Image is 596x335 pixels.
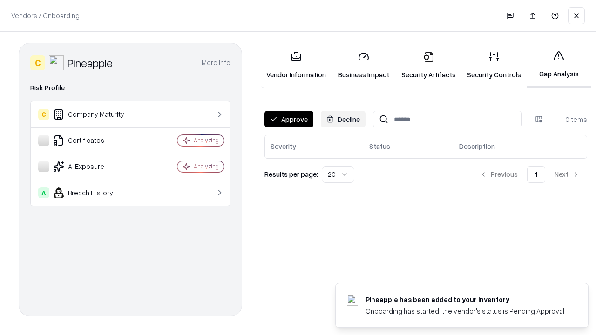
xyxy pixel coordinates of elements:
button: Approve [264,111,313,127]
div: C [30,55,45,70]
a: Gap Analysis [527,43,591,88]
div: A [38,187,49,198]
div: Status [369,141,390,151]
div: Description [459,141,495,151]
div: Breach History [38,187,149,198]
div: Pineapple has been added to your inventory [366,295,566,304]
div: Analyzing [194,136,219,144]
div: Pineapple [68,55,113,70]
div: 0 items [550,114,587,124]
button: 1 [527,166,545,183]
div: Company Maturity [38,109,149,120]
a: Vendor Information [261,44,332,87]
a: Security Artifacts [396,44,461,87]
nav: pagination [472,166,587,183]
a: Security Controls [461,44,527,87]
div: Onboarding has started, the vendor's status is Pending Approval. [366,306,566,316]
button: Decline [321,111,366,127]
button: More info [202,54,230,71]
p: Results per page: [264,169,318,179]
img: Pineapple [49,55,64,70]
img: pineappleenergy.com [347,295,358,306]
a: Business Impact [332,44,396,87]
div: C [38,109,49,120]
div: Severity [271,141,296,151]
div: Risk Profile [30,82,230,94]
div: Certificates [38,135,149,146]
div: AI Exposure [38,161,149,172]
div: Analyzing [194,162,219,170]
p: Vendors / Onboarding [11,11,80,20]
